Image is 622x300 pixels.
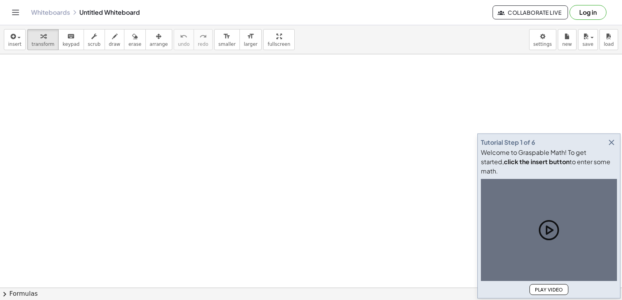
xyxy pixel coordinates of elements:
span: Collaborate Live [499,9,561,16]
i: format_size [247,32,254,41]
span: new [562,42,572,47]
span: settings [533,42,552,47]
button: draw [105,29,125,50]
button: erase [124,29,145,50]
button: format_sizelarger [239,29,262,50]
span: smaller [218,42,236,47]
span: keypad [63,42,80,47]
span: insert [8,42,21,47]
button: Collaborate Live [493,5,568,19]
button: transform [27,29,59,50]
span: undo [178,42,190,47]
button: fullscreen [263,29,294,50]
button: Play Video [529,284,568,295]
a: Whiteboards [31,9,70,16]
b: click the insert button [504,158,570,166]
span: save [582,42,593,47]
button: redoredo [194,29,213,50]
i: undo [180,32,187,41]
i: redo [199,32,207,41]
span: draw [109,42,121,47]
span: fullscreen [267,42,290,47]
span: larger [244,42,257,47]
button: Log in [570,5,606,20]
button: undoundo [174,29,194,50]
span: load [604,42,614,47]
button: arrange [145,29,172,50]
button: new [558,29,577,50]
i: format_size [223,32,231,41]
button: load [599,29,618,50]
i: keyboard [67,32,75,41]
span: redo [198,42,208,47]
span: Play Video [535,287,563,293]
button: Toggle navigation [9,6,22,19]
div: Tutorial Step 1 of 6 [481,138,535,147]
button: save [578,29,598,50]
span: erase [128,42,141,47]
div: Welcome to Graspable Math! To get started, to enter some math. [481,148,617,176]
button: insert [4,29,26,50]
span: scrub [88,42,101,47]
button: scrub [84,29,105,50]
span: transform [31,42,54,47]
button: settings [529,29,556,50]
button: format_sizesmaller [214,29,240,50]
button: keyboardkeypad [58,29,84,50]
span: arrange [150,42,168,47]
